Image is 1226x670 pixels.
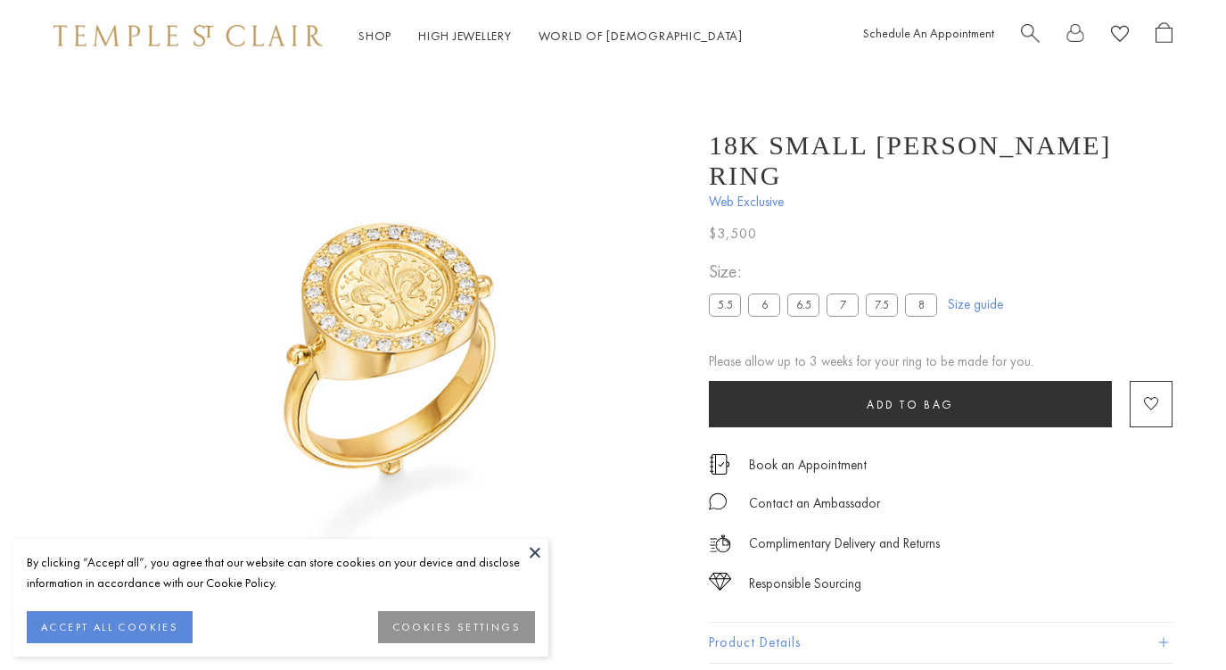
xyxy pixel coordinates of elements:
img: MessageIcon-01_2.svg [709,492,727,510]
label: 5.5 [709,294,741,316]
a: ShopShop [358,28,391,44]
nav: Main navigation [358,25,743,47]
button: Add to bag [709,381,1112,427]
a: View Wishlist [1111,22,1129,50]
label: 7.5 [866,294,898,316]
button: ACCEPT ALL COOKIES [27,611,193,643]
div: Responsible Sourcing [749,573,861,595]
span: Web Exclusive [709,191,1173,213]
div: By clicking “Accept all”, you agree that our website can store cookies on your device and disclos... [27,552,535,593]
img: icon_delivery.svg [709,533,731,555]
img: Temple St. Clair [53,25,323,46]
a: Book an Appointment [749,455,867,475]
label: 8 [905,294,937,316]
div: Contact an Ambassador [749,492,880,515]
label: 7 [827,294,859,316]
span: $3,500 [709,222,757,245]
button: Product Details [709,623,1173,663]
a: Open Shopping Bag [1156,22,1173,50]
p: Complimentary Delivery and Returns [749,533,940,555]
label: 6 [748,294,780,316]
button: COOKIES SETTINGS [378,611,535,643]
a: World of [DEMOGRAPHIC_DATA]World of [DEMOGRAPHIC_DATA] [539,28,743,44]
a: Search [1021,22,1040,50]
h1: 18K Small [PERSON_NAME] Ring [709,130,1173,191]
a: High JewelleryHigh Jewellery [418,28,512,44]
label: 6.5 [787,294,819,316]
span: Size: [709,257,944,286]
a: Schedule An Appointment [863,25,994,41]
a: Size guide [948,295,1003,313]
img: icon_sourcing.svg [709,573,731,591]
img: 18K Small Giglio Ring [116,71,682,638]
iframe: Gorgias live chat messenger [1137,586,1208,652]
img: icon_appointment.svg [709,454,730,475]
div: Please allow up to 3 weeks for your ring to be made for you. [709,351,1173,373]
span: Add to bag [867,397,954,412]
